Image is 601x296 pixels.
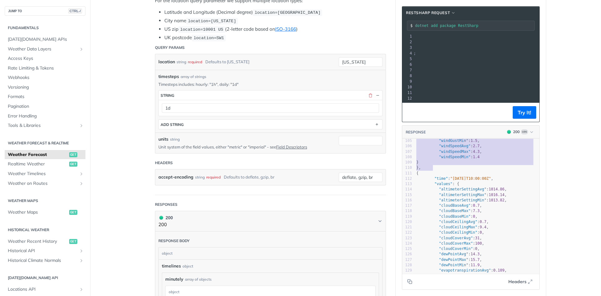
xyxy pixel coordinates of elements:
a: Locations APIShow subpages for Locations API [5,285,85,294]
span: Access Keys [8,55,84,62]
span: : , [416,187,507,191]
div: 7 [402,67,413,73]
div: 117 [402,203,412,208]
div: Responses [155,202,177,207]
span: timesteps [158,73,179,80]
span: get [69,210,77,215]
span: get [69,162,77,167]
span: : , [416,225,489,229]
span: : , [416,198,507,202]
span: Weather Maps [8,209,68,216]
span: : [416,155,480,159]
div: 115 [402,192,412,198]
button: Show subpages for Historical Climate Normals [79,258,84,263]
span: location=[GEOGRAPHIC_DATA] [254,10,321,15]
span: Historical API [8,248,77,254]
div: 5 [402,56,413,62]
span: minutely [165,276,183,283]
span: Headers [508,278,527,285]
button: Try It! [513,106,536,119]
span: Weather Timelines [8,171,77,177]
span: 11.9 [470,263,480,267]
span: : , [416,230,484,235]
span: : , [416,220,489,224]
span: 0.109 [493,268,505,273]
span: "values" [434,182,453,186]
a: Pagination [5,102,85,111]
span: "dewPointMin" [439,263,468,267]
span: location=[US_STATE] [188,19,236,23]
div: 127 [402,257,412,262]
span: "cloudCoverAvg" [439,236,473,240]
button: Copy to clipboard [405,277,414,286]
span: : , [416,236,482,240]
div: 113 [402,181,412,187]
span: 2.7 [473,144,480,148]
span: 0 [480,230,482,235]
a: Webhooks [5,73,85,82]
button: 200 200200 [158,214,383,228]
div: 124 [402,241,412,246]
div: 105 [402,138,412,143]
div: 200 [513,129,520,135]
a: Error Handling [5,112,85,121]
p: 200 [158,221,173,228]
button: Show subpages for Weather Timelines [79,171,84,176]
span: "cloudCoverMax" [439,241,473,246]
p: Timesteps includes: hourly: "1h", daily: "1d" [158,81,383,87]
div: 119 [402,214,412,219]
a: Realtime Weatherget [5,159,85,169]
button: Headers [505,277,536,286]
div: string [170,137,180,142]
button: ADD string [159,120,382,129]
span: "windSpeedMin" [439,155,470,159]
span: : , [416,209,482,213]
span: 1014.86 [489,187,505,191]
h2: Historical Weather [5,227,85,233]
div: 109 [402,160,412,165]
span: "cloudCeilingAvg" [439,220,477,224]
div: 4 [402,50,413,56]
span: "cloudBaseAvg" [439,203,470,208]
span: Locations API [8,286,77,293]
span: "altimeterSettingAvg" [439,187,486,191]
button: RestSharp Request [404,10,458,16]
span: location=SW1 [193,36,224,40]
span: 4.3 [473,149,480,154]
a: Access Keys [5,54,85,63]
span: : , [416,138,480,143]
a: Versioning [5,83,85,92]
a: Field Descriptors [276,144,307,149]
div: 110 [402,165,412,170]
div: 114 [402,187,412,192]
span: : , [416,149,482,154]
span: Realtime Weather [8,161,68,167]
button: Hide [375,92,380,98]
label: location [158,57,175,66]
span: 0.7 [473,203,480,208]
div: 12 [402,96,413,101]
div: object [182,263,193,269]
div: string [161,93,174,98]
button: JUMP TOCTRL-/ [5,6,85,16]
div: 128 [402,262,412,268]
div: array of strings [181,74,206,80]
div: Query Params [155,45,185,50]
a: Formats [5,92,85,101]
div: 2 [402,39,413,45]
span: "altimeterSettingMax" [439,193,486,197]
li: US zip (2-letter code based on ) [164,26,386,33]
div: 9 [402,79,413,84]
div: 3 [402,45,413,50]
button: 200200Log [504,129,536,135]
button: Show subpages for Weather Data Layers [79,47,84,52]
span: 14.3 [470,252,480,256]
label: accept-encoding [158,173,193,182]
div: required [206,173,221,182]
span: : , [416,214,477,219]
a: Weather on RoutesShow subpages for Weather on Routes [5,179,85,188]
span: "windSpeedAvg" [439,144,470,148]
div: object [159,247,381,259]
div: 123 [402,236,412,241]
span: 200 [159,216,163,220]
